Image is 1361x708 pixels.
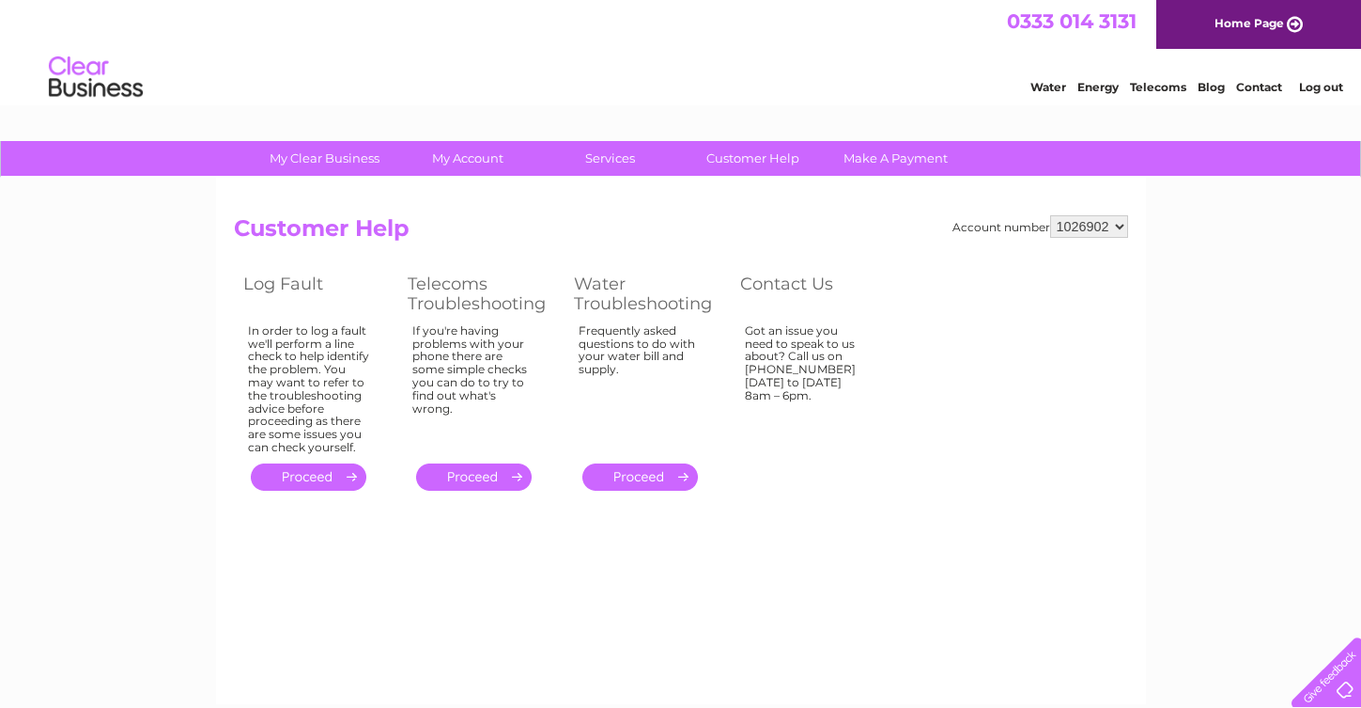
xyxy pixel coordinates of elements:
[582,464,698,491] a: .
[1236,80,1282,94] a: Contact
[248,324,370,454] div: In order to log a fault we'll perform a line check to help identify the problem. You may want to ...
[1030,80,1066,94] a: Water
[247,141,402,176] a: My Clear Business
[238,10,1125,91] div: Clear Business is a trading name of Verastar Limited (registered in [GEOGRAPHIC_DATA] No. 3667643...
[1007,9,1137,33] a: 0333 014 3131
[234,215,1128,251] h2: Customer Help
[675,141,830,176] a: Customer Help
[533,141,688,176] a: Services
[952,215,1128,238] div: Account number
[1198,80,1225,94] a: Blog
[48,49,144,106] img: logo.png
[390,141,545,176] a: My Account
[234,269,398,319] th: Log Fault
[398,269,565,319] th: Telecoms Troubleshooting
[565,269,731,319] th: Water Troubleshooting
[1299,80,1343,94] a: Log out
[416,464,532,491] a: .
[745,324,867,447] div: Got an issue you need to speak to us about? Call us on [PHONE_NUMBER] [DATE] to [DATE] 8am – 6pm.
[1077,80,1119,94] a: Energy
[1130,80,1186,94] a: Telecoms
[818,141,973,176] a: Make A Payment
[412,324,536,447] div: If you're having problems with your phone there are some simple checks you can do to try to find ...
[579,324,703,447] div: Frequently asked questions to do with your water bill and supply.
[251,464,366,491] a: .
[731,269,895,319] th: Contact Us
